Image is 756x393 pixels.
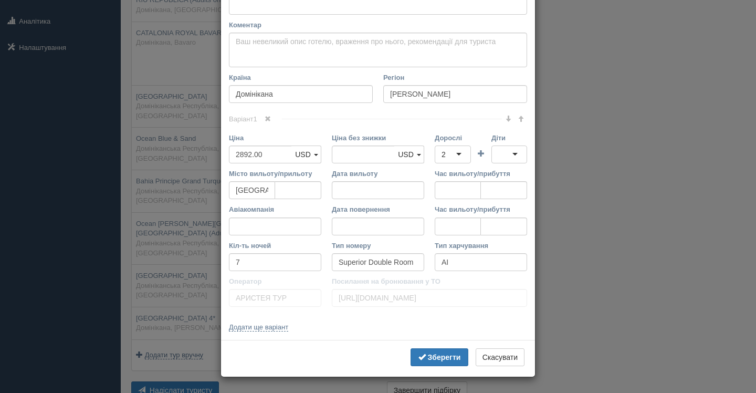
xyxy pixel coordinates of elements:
div: 2 [442,149,446,160]
label: Тип номеру [332,241,424,251]
span: Варіант [229,115,282,123]
a: USD [291,146,321,163]
label: Авіакомпанія [229,204,321,214]
span: USD [398,150,414,159]
span: 1 [253,115,257,123]
label: Дорослі [435,133,471,143]
label: Посилання на бронювання у ТО [332,276,527,286]
b: Зберегти [428,353,461,361]
span: USD [295,150,311,159]
button: Зберегти [411,348,468,366]
button: Скасувати [476,348,524,366]
label: Оператор [229,276,321,286]
a: USD [394,146,424,163]
label: Діти [491,133,527,143]
label: Країна [229,73,373,82]
label: Дата повернення [332,204,424,214]
label: Кіл-ть ночей [229,241,321,251]
label: Дата вильоту [332,169,424,179]
a: Додати ще варіант [229,323,288,332]
label: Тип харчування [435,241,527,251]
label: Ціна без знижки [332,133,424,143]
label: Коментар [229,20,527,30]
label: Регіон [383,73,527,82]
label: Час вильоту/прибуття [435,204,527,214]
label: Час вильоту/прибуття [435,169,527,179]
label: Місто вильоту/прильоту [229,169,321,179]
label: Ціна [229,133,321,143]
